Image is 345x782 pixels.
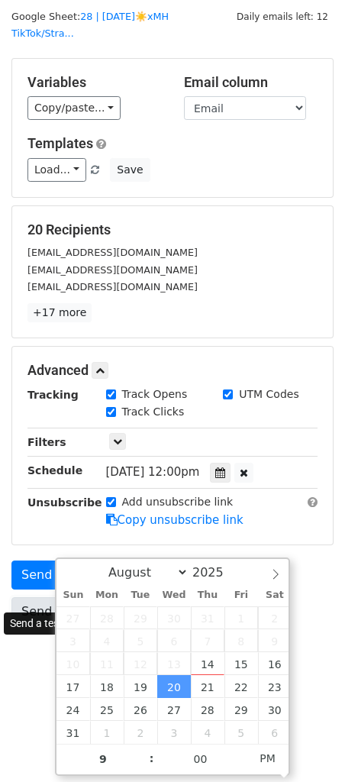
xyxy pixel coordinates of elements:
span: August 20, 2025 [157,675,191,698]
span: Fri [224,590,258,600]
a: Templates [27,135,93,151]
span: August 12, 2025 [124,652,157,675]
input: Year [189,565,243,580]
span: September 6, 2025 [258,721,292,744]
span: : [150,743,154,774]
small: Google Sheet: [11,11,169,40]
strong: Tracking [27,389,79,401]
span: August 30, 2025 [258,698,292,721]
span: August 29, 2025 [224,698,258,721]
span: September 3, 2025 [157,721,191,744]
a: Send on [DATE] 12:00pm [11,561,185,590]
span: August 9, 2025 [258,629,292,652]
h5: 20 Recipients [27,221,318,238]
small: [EMAIL_ADDRESS][DOMAIN_NAME] [27,281,198,292]
small: [EMAIL_ADDRESS][DOMAIN_NAME] [27,247,198,258]
span: August 4, 2025 [90,629,124,652]
span: August 1, 2025 [224,606,258,629]
span: Mon [90,590,124,600]
input: Hour [56,744,150,774]
span: August 22, 2025 [224,675,258,698]
span: August 21, 2025 [191,675,224,698]
span: August 8, 2025 [224,629,258,652]
span: August 13, 2025 [157,652,191,675]
span: August 15, 2025 [224,652,258,675]
span: Tue [124,590,157,600]
strong: Filters [27,436,66,448]
iframe: Chat Widget [269,709,345,782]
span: August 5, 2025 [124,629,157,652]
span: August 14, 2025 [191,652,224,675]
label: Add unsubscribe link [122,494,234,510]
span: Daily emails left: 12 [231,8,334,25]
span: August 28, 2025 [191,698,224,721]
a: 28 | [DATE]☀️xMH TikTok/Stra... [11,11,169,40]
span: August 11, 2025 [90,652,124,675]
span: Click to toggle [247,743,289,774]
input: Minute [154,744,247,774]
span: August 16, 2025 [258,652,292,675]
span: July 29, 2025 [124,606,157,629]
span: September 1, 2025 [90,721,124,744]
a: Copy/paste... [27,96,121,120]
a: Copy unsubscribe link [106,513,243,527]
span: Thu [191,590,224,600]
span: July 28, 2025 [90,606,124,629]
span: August 26, 2025 [124,698,157,721]
h5: Advanced [27,362,318,379]
span: September 2, 2025 [124,721,157,744]
span: August 17, 2025 [56,675,90,698]
span: July 27, 2025 [56,606,90,629]
span: Sun [56,590,90,600]
span: August 10, 2025 [56,652,90,675]
span: August 23, 2025 [258,675,292,698]
span: August 31, 2025 [56,721,90,744]
span: Wed [157,590,191,600]
button: Save [110,158,150,182]
label: UTM Codes [239,386,298,402]
span: [DATE] 12:00pm [106,465,200,479]
span: August 7, 2025 [191,629,224,652]
a: Load... [27,158,86,182]
span: August 2, 2025 [258,606,292,629]
h5: Variables [27,74,161,91]
label: Track Clicks [122,404,185,420]
span: September 5, 2025 [224,721,258,744]
span: July 30, 2025 [157,606,191,629]
span: August 6, 2025 [157,629,191,652]
a: +17 more [27,303,92,322]
span: Sat [258,590,292,600]
label: Track Opens [122,386,188,402]
strong: Schedule [27,464,82,477]
span: August 25, 2025 [90,698,124,721]
span: August 18, 2025 [90,675,124,698]
span: July 31, 2025 [191,606,224,629]
small: [EMAIL_ADDRESS][DOMAIN_NAME] [27,264,198,276]
a: Daily emails left: 12 [231,11,334,22]
span: August 3, 2025 [56,629,90,652]
strong: Unsubscribe [27,496,102,509]
span: August 27, 2025 [157,698,191,721]
span: August 19, 2025 [124,675,157,698]
div: Send a test email to yourself [4,612,149,635]
h5: Email column [184,74,318,91]
span: August 24, 2025 [56,698,90,721]
span: September 4, 2025 [191,721,224,744]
